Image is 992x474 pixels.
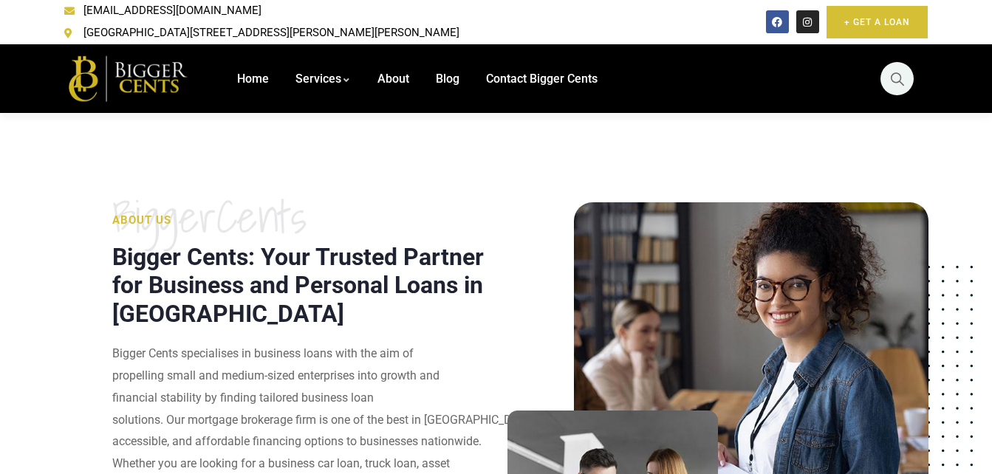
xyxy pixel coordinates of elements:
[436,44,459,114] a: Blog
[112,194,485,238] span: BiggerCents
[827,6,928,38] a: + Get A Loan
[377,72,409,86] span: About
[112,213,171,227] span: About us
[844,15,910,30] span: + Get A Loan
[237,72,269,86] span: Home
[295,44,351,114] a: Services
[486,72,598,86] span: Contact Bigger Cents
[377,44,409,114] a: About
[112,243,484,328] span: Bigger Cents: Your Trusted Partner for Business and Personal Loans in [GEOGRAPHIC_DATA]
[486,44,598,114] a: Contact Bigger Cents
[295,72,341,86] span: Services
[436,72,459,86] span: Blog
[80,22,459,44] span: [GEOGRAPHIC_DATA][STREET_ADDRESS][PERSON_NAME][PERSON_NAME]
[237,44,269,114] a: Home
[64,52,194,104] img: Home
